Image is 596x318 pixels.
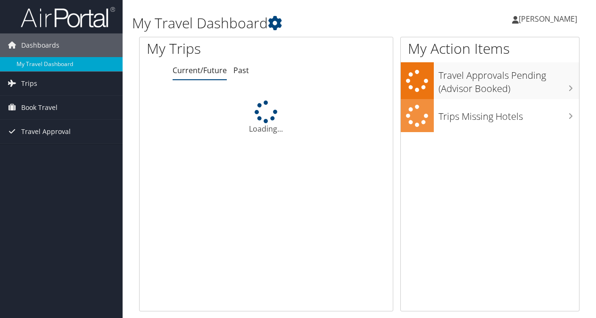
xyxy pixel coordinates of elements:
[140,100,393,134] div: Loading...
[21,96,58,119] span: Book Travel
[439,105,579,123] h3: Trips Missing Hotels
[21,6,115,28] img: airportal-logo.png
[21,120,71,143] span: Travel Approval
[519,14,577,24] span: [PERSON_NAME]
[401,62,579,99] a: Travel Approvals Pending (Advisor Booked)
[439,64,579,95] h3: Travel Approvals Pending (Advisor Booked)
[21,33,59,57] span: Dashboards
[401,39,579,59] h1: My Action Items
[233,65,249,75] a: Past
[401,99,579,133] a: Trips Missing Hotels
[132,13,435,33] h1: My Travel Dashboard
[21,72,37,95] span: Trips
[512,5,587,33] a: [PERSON_NAME]
[173,65,227,75] a: Current/Future
[147,39,280,59] h1: My Trips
